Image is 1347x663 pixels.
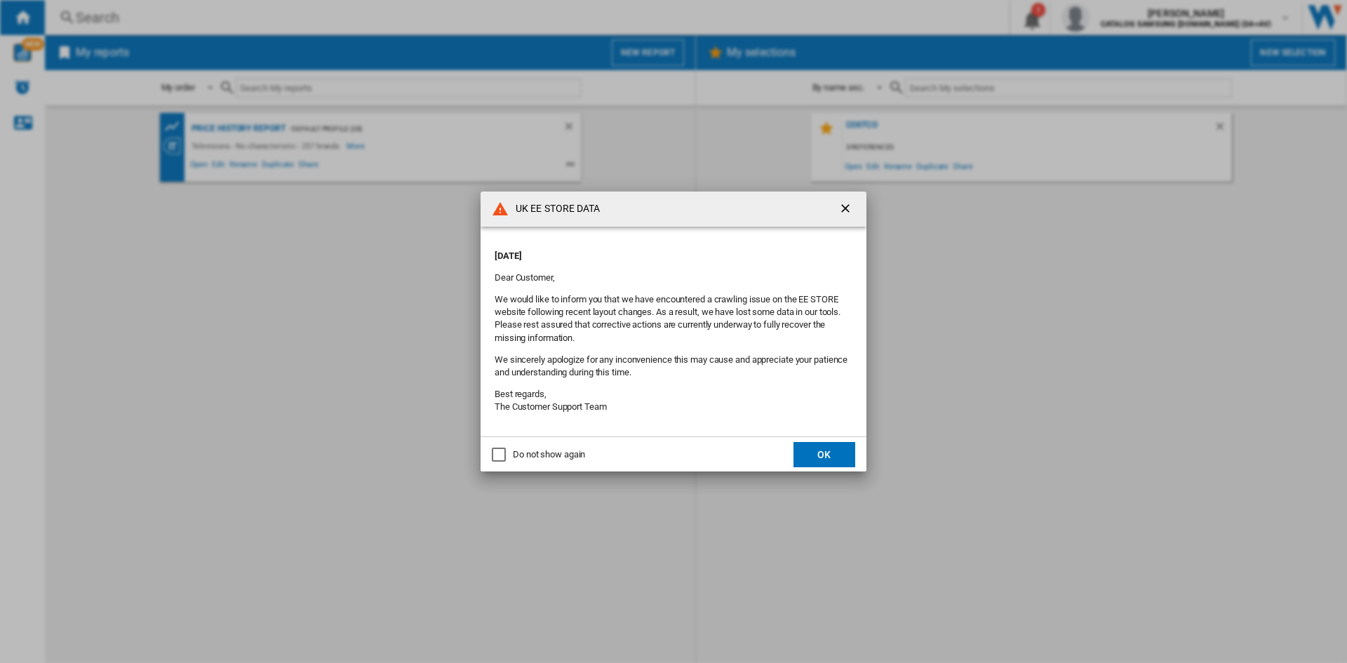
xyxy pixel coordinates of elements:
button: getI18NText('BUTTONS.CLOSE_DIALOG') [833,195,861,223]
p: Best regards, The Customer Support Team [495,388,852,413]
h4: UK EE STORE DATA [509,202,601,216]
strong: [DATE] [495,250,521,261]
button: OK [793,442,855,467]
p: We sincerely apologize for any inconvenience this may cause and appreciate your patience and unde... [495,354,852,379]
div: Do not show again [513,448,585,461]
p: Dear Customer, [495,272,852,284]
p: We would like to inform you that we have encountered a crawling issue on the EE STORE website fol... [495,293,852,344]
ng-md-icon: getI18NText('BUTTONS.CLOSE_DIALOG') [838,201,855,218]
md-checkbox: Do not show again [492,448,585,462]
